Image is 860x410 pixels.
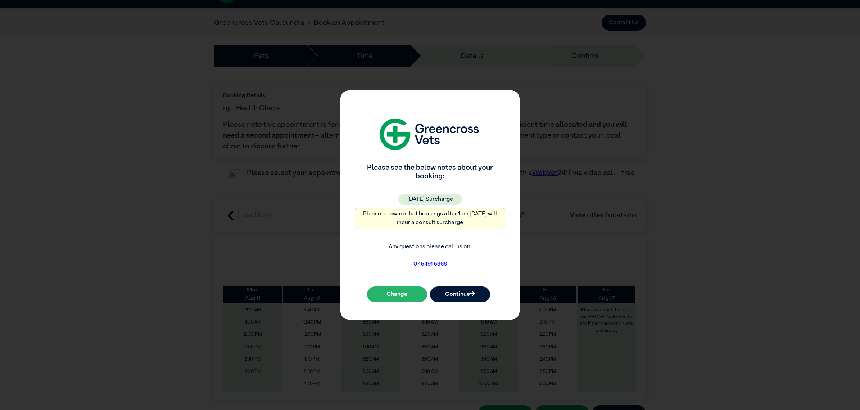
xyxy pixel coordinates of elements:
div: Any questions please call us on: [355,241,505,272]
div: [DATE] Surcharge [398,194,462,205]
button: Continue [430,286,490,302]
h2: Please see the below notes about your booking: [355,163,505,181]
a: 07 5491 5368 [413,261,447,267]
div: Please be aware that bookings after 1pm [DATE] will incur a consult surcharge [355,208,505,229]
button: Change [367,286,427,302]
img: Logo [375,113,486,155]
